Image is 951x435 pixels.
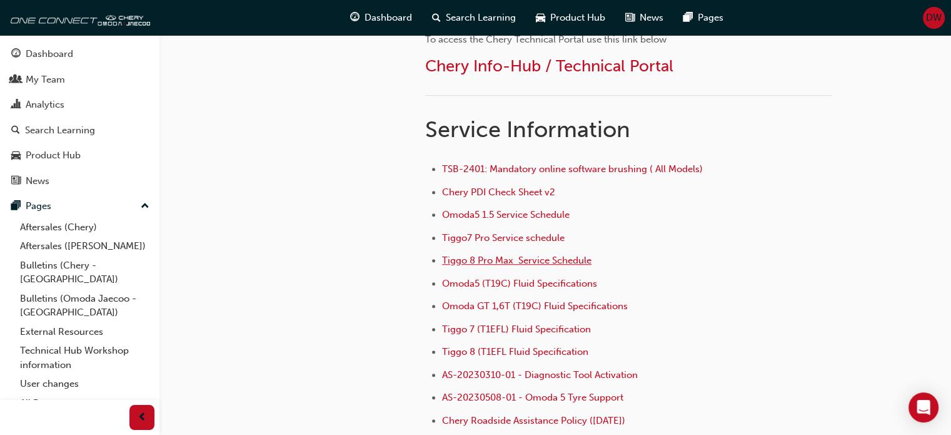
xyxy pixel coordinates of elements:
[25,123,95,138] div: Search Learning
[15,394,154,413] a: All Pages
[15,237,154,256] a: Aftersales ([PERSON_NAME])
[5,144,154,167] a: Product Hub
[5,40,154,195] button: DashboardMy TeamAnalyticsSearch LearningProduct HubNews
[446,11,516,25] span: Search Learning
[442,163,703,175] a: TSB-2401: Mandatory online software brushing ( All Models)
[365,11,412,25] span: Dashboard
[350,10,360,26] span: guage-icon
[673,5,733,31] a: pages-iconPages
[11,125,20,136] span: search-icon
[926,11,942,25] span: DW
[15,289,154,322] a: Bulletins (Omoda Jaecoo - [GEOGRAPHIC_DATA])
[442,346,588,357] a: Tiggo 8 (T1EFL Fluid Specification
[26,47,73,61] div: Dashboard
[5,43,154,66] a: Dashboard
[425,116,630,143] span: Service Information
[442,278,597,289] a: Omoda5 (T19C) Fluid Specifications
[11,176,21,187] span: news-icon
[11,49,21,60] span: guage-icon
[923,7,945,29] button: DW
[26,174,49,188] div: News
[425,56,673,76] a: Chery Info-Hub / Technical Portal
[5,93,154,116] a: Analytics
[11,150,21,161] span: car-icon
[640,11,663,25] span: News
[26,73,65,87] div: My Team
[11,100,21,111] span: chart-icon
[442,187,555,198] a: Chery PDI Check Sheet v2
[442,369,638,381] a: AS-20230310-01 - Diagnostic Tool Activation
[422,5,526,31] a: search-iconSearch Learning
[615,5,673,31] a: news-iconNews
[442,232,565,243] a: Tiggo7 Pro Service schedule
[6,5,150,30] img: oneconnect
[26,98,64,112] div: Analytics
[526,5,615,31] a: car-iconProduct Hub
[442,324,593,335] a: Tiggo 7 (T1EFL) Fluid Specification
[141,198,149,215] span: up-icon
[5,195,154,218] button: Pages
[15,374,154,394] a: User changes
[138,410,147,426] span: prev-icon
[442,209,570,220] a: Omoda5 1.5 Service Schedule
[15,341,154,374] a: Technical Hub Workshop information
[625,10,635,26] span: news-icon
[15,322,154,342] a: External Resources
[15,218,154,237] a: Aftersales (Chery)
[536,10,545,26] span: car-icon
[442,300,628,312] a: Omoda GT 1,6T (T19C) Fluid Specifications
[442,255,591,266] a: Tiggo 8 Pro Max Service Schedule
[425,34,667,45] span: To access the Chery Technical Portal use this link below
[5,170,154,193] a: News
[442,392,623,403] a: AS-20230508-01 - Omoda 5 Tyre Support
[15,256,154,289] a: Bulletins (Chery - [GEOGRAPHIC_DATA])
[340,5,422,31] a: guage-iconDashboard
[908,392,938,422] div: Open Intercom Messenger
[5,119,154,142] a: Search Learning
[683,10,693,26] span: pages-icon
[11,74,21,86] span: people-icon
[11,201,21,212] span: pages-icon
[5,68,154,91] a: My Team
[698,11,723,25] span: Pages
[442,415,625,426] a: Chery Roadside Assistance Policy ([DATE])
[26,199,51,213] div: Pages
[550,11,605,25] span: Product Hub
[432,10,441,26] span: search-icon
[26,148,81,163] div: Product Hub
